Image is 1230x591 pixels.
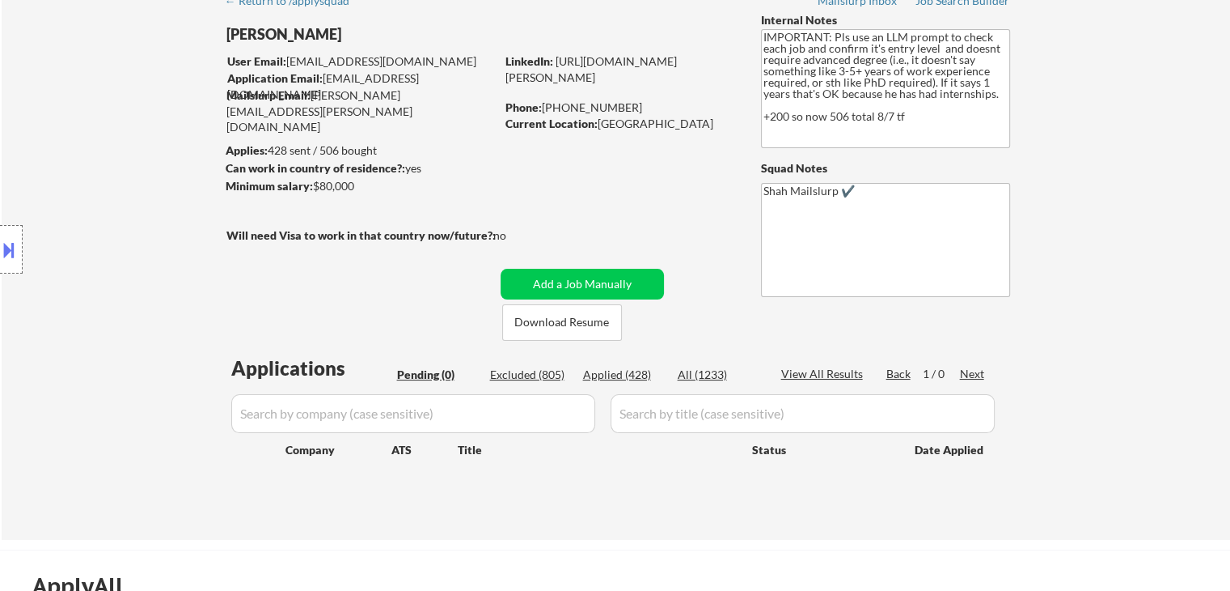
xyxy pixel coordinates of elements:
[231,394,595,433] input: Search by company (case sensitive)
[227,53,495,70] div: [EMAIL_ADDRESS][DOMAIN_NAME]
[227,71,323,85] strong: Application Email:
[226,142,495,159] div: 428 sent / 506 bought
[583,367,664,383] div: Applied (428)
[502,304,622,341] button: Download Resume
[501,269,664,300] button: Add a Job Manually
[226,228,496,242] strong: Will need Visa to work in that country now/future?:
[226,160,490,176] div: yes
[505,100,734,116] div: [PHONE_NUMBER]
[886,366,912,382] div: Back
[231,359,391,378] div: Applications
[226,87,495,135] div: [PERSON_NAME][EMAIL_ADDRESS][PERSON_NAME][DOMAIN_NAME]
[505,116,734,132] div: [GEOGRAPHIC_DATA]
[226,161,405,175] strong: Can work in country of residence?:
[226,88,311,102] strong: Mailslurp Email:
[490,367,571,383] div: Excluded (805)
[960,366,986,382] div: Next
[505,54,553,68] strong: LinkedIn:
[391,442,458,458] div: ATS
[761,160,1010,176] div: Squad Notes
[285,442,391,458] div: Company
[493,227,539,244] div: no
[752,435,891,464] div: Status
[923,366,960,382] div: 1 / 0
[505,100,542,114] strong: Phone:
[761,12,1010,28] div: Internal Notes
[505,54,677,84] a: [URL][DOMAIN_NAME][PERSON_NAME]
[781,366,868,382] div: View All Results
[915,442,986,458] div: Date Applied
[227,54,286,68] strong: User Email:
[505,117,598,130] strong: Current Location:
[397,367,478,383] div: Pending (0)
[678,367,759,383] div: All (1233)
[458,442,737,458] div: Title
[226,24,559,45] div: [PERSON_NAME]
[226,178,495,194] div: $80,000
[611,394,995,433] input: Search by title (case sensitive)
[227,70,495,102] div: [EMAIL_ADDRESS][DOMAIN_NAME]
